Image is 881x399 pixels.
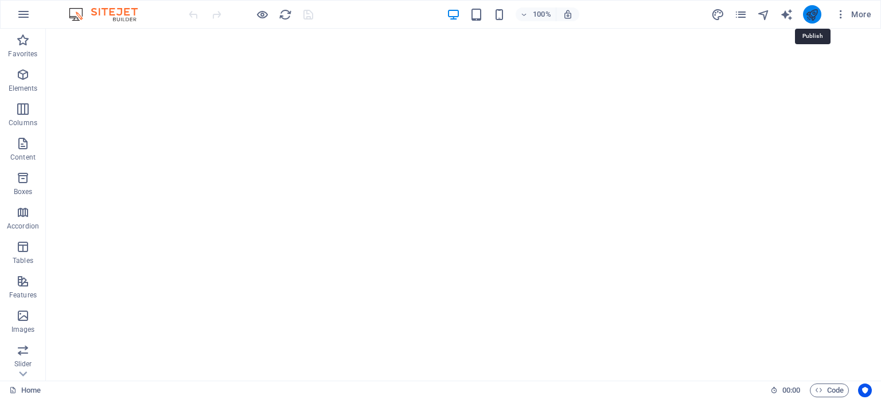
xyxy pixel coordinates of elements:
button: publish [803,5,821,24]
p: Content [10,153,36,162]
button: Usercentrics [858,383,872,397]
p: Columns [9,118,37,127]
p: Accordion [7,222,39,231]
p: Slider [14,359,32,369]
button: 100% [516,7,556,21]
button: More [831,5,876,24]
i: Design (Ctrl+Alt+Y) [711,8,724,21]
button: reload [278,7,292,21]
button: design [711,7,725,21]
button: pages [734,7,748,21]
a: Click to cancel selection. Double-click to open Pages [9,383,41,397]
p: Features [9,290,37,300]
img: Editor Logo [66,7,152,21]
span: 00 00 [782,383,800,397]
span: Code [815,383,844,397]
i: Navigator [757,8,770,21]
h6: Session time [770,383,801,397]
button: Click here to leave preview mode and continue editing [255,7,269,21]
button: text_generator [780,7,794,21]
i: On resize automatically adjust zoom level to fit chosen device. [563,9,573,20]
p: Elements [9,84,38,93]
span: More [835,9,871,20]
i: AI Writer [780,8,793,21]
h6: 100% [533,7,551,21]
span: : [790,386,792,394]
p: Tables [13,256,33,265]
p: Favorites [8,49,37,59]
button: Code [810,383,849,397]
p: Images [11,325,35,334]
i: Reload page [279,8,292,21]
i: Pages (Ctrl+Alt+S) [734,8,747,21]
button: navigator [757,7,771,21]
p: Boxes [14,187,33,196]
